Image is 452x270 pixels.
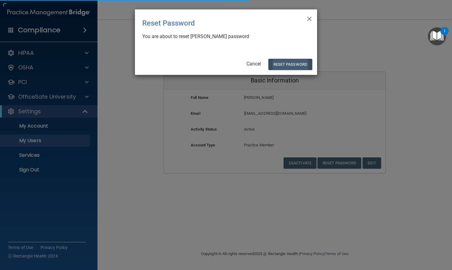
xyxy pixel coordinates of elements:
div: You are about to reset [PERSON_NAME] password [142,33,305,40]
iframe: Drift Widget Chat Controller [347,227,445,251]
div: 1 [443,31,446,39]
button: Reset Password [268,59,312,70]
a: Cancel [246,61,261,67]
span: × [307,12,312,24]
div: Reset Password [142,14,285,32]
button: Open Resource Center, 1 new notification [428,27,446,45]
